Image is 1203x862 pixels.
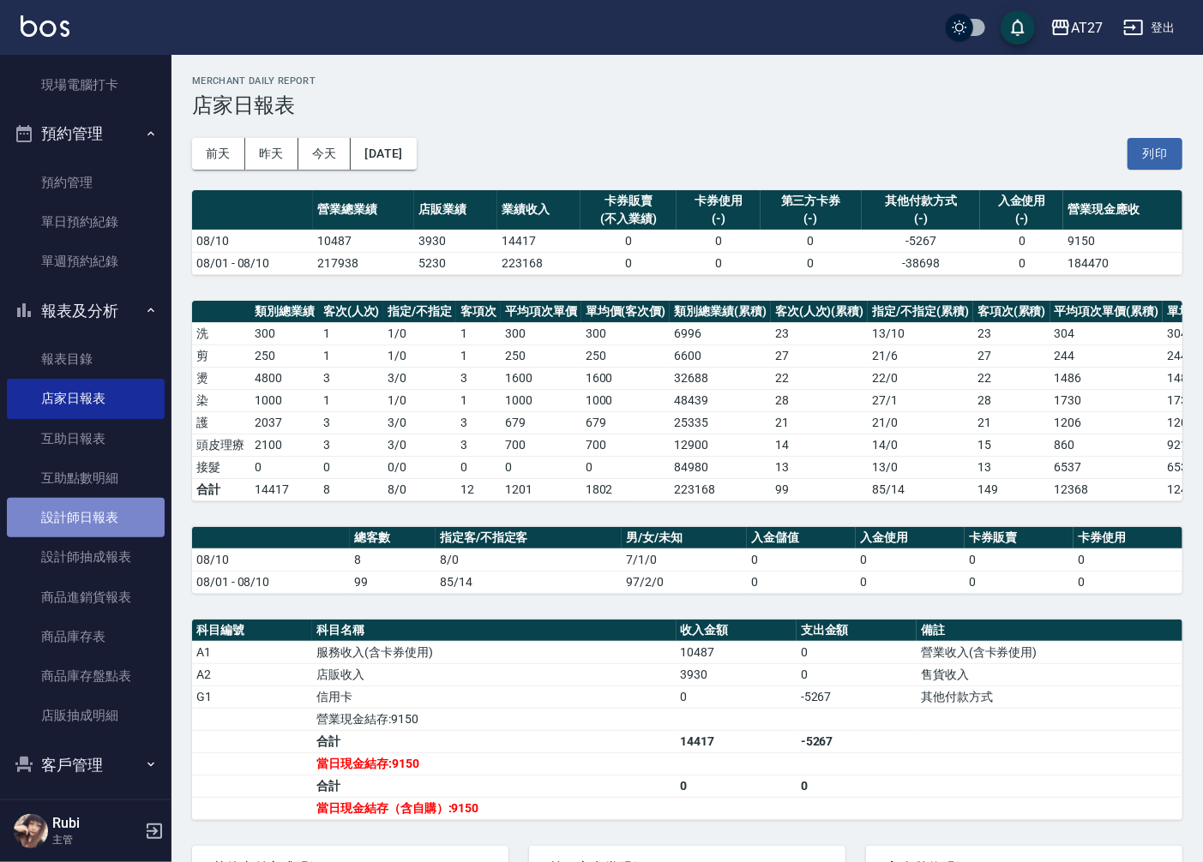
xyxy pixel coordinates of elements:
[456,389,501,411] td: 1
[866,192,977,210] div: 其他付款方式
[250,389,319,411] td: 1000
[765,210,857,228] div: (-)
[7,339,165,379] a: 報表目錄
[7,696,165,735] a: 店販抽成明細
[856,548,965,571] td: 0
[1050,367,1164,389] td: 1486
[7,458,165,498] a: 互助點數明細
[250,301,319,323] th: 類別總業績
[319,389,384,411] td: 1
[797,775,917,797] td: 0
[312,620,676,642] th: 科目名稱
[622,527,747,549] th: 男/女/未知
[868,411,973,434] td: 21 / 0
[771,344,869,367] td: 27
[771,478,869,500] td: 99
[383,411,456,434] td: 3 / 0
[501,367,581,389] td: 1600
[21,15,69,37] img: Logo
[917,663,1182,685] td: 售貨收入
[501,344,581,367] td: 250
[973,434,1050,456] td: 15
[747,548,856,571] td: 0
[973,367,1050,389] td: 22
[1001,10,1035,45] button: save
[319,411,384,434] td: 3
[866,210,977,228] div: (-)
[868,322,973,344] td: 13 / 10
[456,434,501,456] td: 3
[1116,12,1182,44] button: 登出
[312,752,676,775] td: 當日現金結存:9150
[312,775,676,797] td: 合計
[1050,322,1164,344] td: 304
[192,389,250,411] td: 染
[383,434,456,456] td: 3 / 0
[192,641,312,663] td: A1
[1050,434,1164,456] td: 860
[1074,571,1182,593] td: 0
[192,571,350,593] td: 08/01 - 08/10
[245,138,298,170] button: 昨天
[670,301,771,323] th: 類別總業績(累積)
[868,478,973,500] td: 85/14
[581,344,671,367] td: 250
[581,367,671,389] td: 1600
[973,389,1050,411] td: 28
[319,456,384,478] td: 0
[312,685,676,708] td: 信用卡
[1128,138,1182,170] button: 列印
[192,434,250,456] td: 頭皮理療
[580,252,677,274] td: 0
[581,411,671,434] td: 679
[436,571,622,593] td: 85/14
[383,322,456,344] td: 1 / 0
[677,775,797,797] td: 0
[319,367,384,389] td: 3
[192,322,250,344] td: 洗
[497,252,580,274] td: 223168
[501,301,581,323] th: 平均項次單價
[917,620,1182,642] th: 備註
[580,230,677,252] td: 0
[1044,10,1110,45] button: AT27
[7,65,165,105] a: 現場電腦打卡
[670,322,771,344] td: 6996
[383,389,456,411] td: 1 / 0
[192,367,250,389] td: 燙
[7,111,165,156] button: 預約管理
[677,685,797,708] td: 0
[501,389,581,411] td: 1000
[312,663,676,685] td: 店販收入
[980,252,1063,274] td: 0
[192,478,250,500] td: 合計
[414,230,497,252] td: 3930
[984,192,1059,210] div: 入金使用
[1050,389,1164,411] td: 1730
[973,478,1050,500] td: 149
[670,478,771,500] td: 223168
[677,620,797,642] th: 收入金額
[862,252,981,274] td: -38698
[670,389,771,411] td: 48439
[681,210,755,228] div: (-)
[797,620,917,642] th: 支出金額
[192,344,250,367] td: 剪
[436,527,622,549] th: 指定客/不指定客
[771,434,869,456] td: 14
[856,571,965,593] td: 0
[581,389,671,411] td: 1000
[765,192,857,210] div: 第三方卡券
[1063,252,1182,274] td: 184470
[7,242,165,281] a: 單週預約紀錄
[670,456,771,478] td: 84980
[414,190,497,230] th: 店販業績
[1071,17,1103,39] div: AT27
[383,456,456,478] td: 0 / 0
[192,663,312,685] td: A2
[677,663,797,685] td: 3930
[868,434,973,456] td: 14 / 0
[192,252,313,274] td: 08/01 - 08/10
[7,578,165,617] a: 商品進銷貨報表
[1050,456,1164,478] td: 6537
